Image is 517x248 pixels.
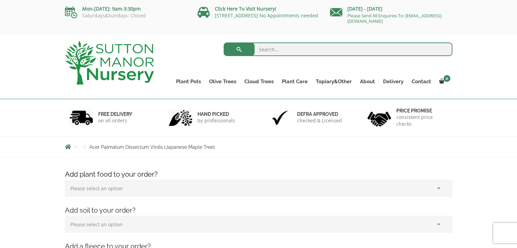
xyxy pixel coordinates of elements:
img: 4.jpg [367,107,391,128]
a: Cloud Trees [240,77,278,86]
nav: Breadcrumbs [65,144,452,149]
h6: FREE DELIVERY [98,111,132,117]
img: 1.jpg [69,109,93,126]
a: Plant Pots [172,77,205,86]
img: logo [65,41,154,85]
a: [STREET_ADDRESS] No Appointments needed [215,12,318,19]
p: checked & Licensed [297,117,342,124]
a: Click Here To Visit Nursery! [215,5,276,12]
p: [DATE] - [DATE] [330,5,452,13]
span: Acer Palmatum Dissectum Virdis (Japanese Maple Tree) [89,144,215,150]
a: About [356,77,379,86]
p: consistent price checks [396,114,448,127]
h6: hand picked [197,111,235,117]
a: Contact [408,77,435,86]
p: Mon-[DATE]: 9am-3:30pm [65,5,187,13]
input: Search... [224,42,452,56]
a: Topiary&Other [312,77,356,86]
p: Saturdays&Sundays: Closed [65,13,187,18]
img: 3.jpg [268,109,292,126]
span: 0 [444,75,450,82]
a: Delivery [379,77,408,86]
h4: Add plant food to your order? [60,169,458,180]
a: Olive Trees [205,77,240,86]
a: Plant Care [278,77,312,86]
h6: Defra approved [297,111,342,117]
p: on all orders [98,117,132,124]
h6: Price promise [396,108,448,114]
a: 0 [435,77,452,86]
a: Please Send All Enquiries To: [EMAIL_ADDRESS][DOMAIN_NAME] [347,13,442,24]
h4: Add soil to your order? [60,205,458,216]
p: by professionals [197,117,235,124]
img: 2.jpg [169,109,192,126]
